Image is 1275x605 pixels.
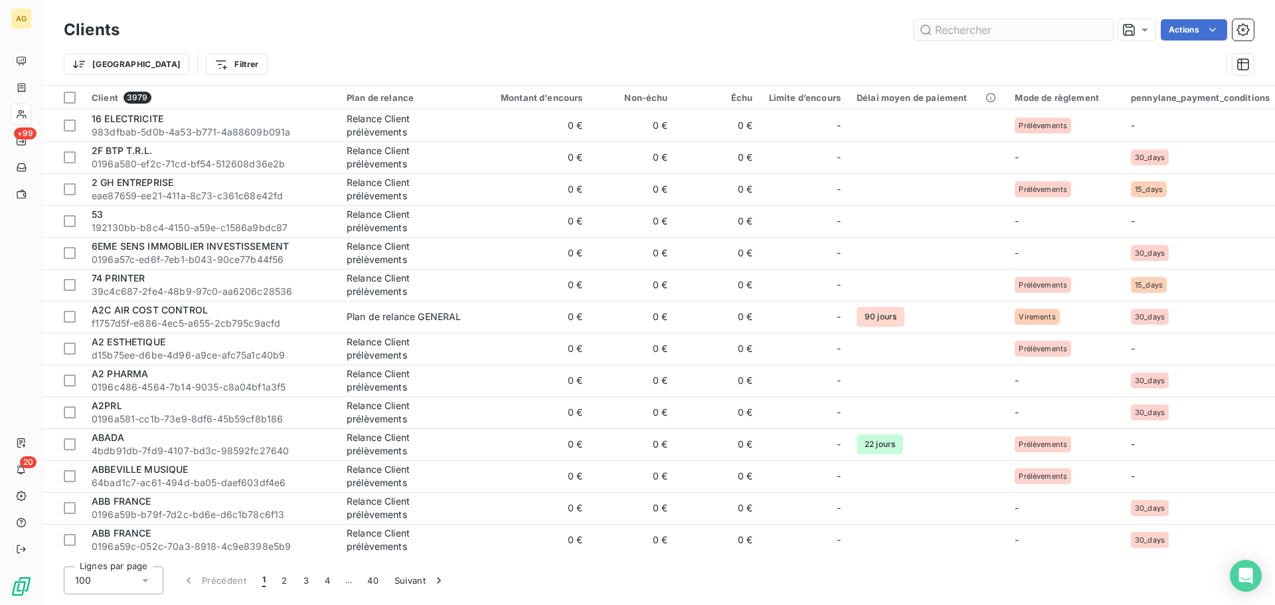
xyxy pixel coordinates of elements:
div: AG [11,8,32,29]
div: Relance Client prélèvements [347,240,469,266]
span: - [837,438,841,451]
div: Open Intercom Messenger [1230,560,1262,592]
span: ABADA [92,432,124,443]
div: Relance Client prélèvements [347,112,469,139]
span: 30_days [1135,249,1165,257]
span: - [1015,247,1019,258]
span: 15_days [1135,281,1163,289]
button: Actions [1161,19,1227,41]
span: - [1131,438,1135,450]
div: Limite d’encours [769,92,841,103]
td: 0 € [477,301,591,333]
td: 0 € [477,365,591,396]
td: 0 € [591,333,676,365]
span: 64bad1c7-ac61-494d-ba05-daef603df4e6 [92,476,331,489]
span: - [1015,375,1019,386]
td: 0 € [477,237,591,269]
span: - [837,533,841,547]
div: Relance Client prélèvements [347,272,469,298]
span: 53 [92,209,103,220]
span: 15_days [1135,185,1163,193]
td: 0 € [676,141,761,173]
span: 30_days [1135,313,1165,321]
div: Relance Client prélèvements [347,367,469,394]
span: - [1015,215,1019,226]
span: - [837,119,841,132]
div: Non-échu [599,92,668,103]
span: - [1015,151,1019,163]
span: ABB FRANCE [92,495,151,507]
span: eae87659-ee21-411a-8c73-c361c68e42fd [92,189,331,203]
td: 0 € [591,460,676,492]
td: 0 € [676,269,761,301]
span: - [837,374,841,387]
td: 0 € [591,110,676,141]
span: - [837,501,841,515]
span: 16 ELECTRICITE [92,113,163,124]
span: 30_days [1135,536,1165,544]
div: Relance Client prélèvements [347,431,469,458]
div: Plan de relance [347,92,469,103]
td: 0 € [591,492,676,524]
td: 0 € [477,333,591,365]
button: 2 [274,566,295,594]
td: 0 € [676,110,761,141]
td: 0 € [591,428,676,460]
td: 0 € [676,428,761,460]
span: 983dfbab-5d0b-4a53-b771-4a88609b091a [92,126,331,139]
span: 0196a59c-052c-70a3-8918-4c9e8398e5b9 [92,540,331,553]
td: 0 € [477,396,591,428]
span: - [837,310,841,323]
span: A2 PHARMA [92,368,148,379]
span: 4bdb91db-7fd9-4107-bd3c-98592fc27640 [92,444,331,458]
span: - [1131,343,1135,354]
span: 0196c486-4564-7b14-9035-c8a04bf1a3f5 [92,381,331,394]
td: 0 € [477,173,591,205]
td: 0 € [591,237,676,269]
span: 30_days [1135,408,1165,416]
td: 0 € [591,269,676,301]
h3: Clients [64,18,120,42]
button: Filtrer [206,54,267,75]
span: ABB FRANCE [92,527,151,539]
div: Relance Client prélèvements [347,208,469,234]
td: 0 € [676,301,761,333]
span: 0196a59b-b79f-7d2c-bd6e-d6c1b78c6f13 [92,508,331,521]
span: 90 jours [857,307,904,327]
span: 3979 [124,92,151,104]
span: - [1015,406,1019,418]
span: A2C AIR COST CONTROL [92,304,208,315]
div: Mode de règlement [1015,92,1115,103]
div: Montant d'encours [485,92,583,103]
span: 74 PRINTER [92,272,145,284]
td: 0 € [591,524,676,556]
td: 0 € [676,460,761,492]
span: 1 [262,574,266,587]
input: Rechercher [914,19,1113,41]
span: 20 [20,456,37,468]
span: - [837,406,841,419]
td: 0 € [676,524,761,556]
span: 100 [75,574,91,587]
td: 0 € [477,460,591,492]
span: - [837,215,841,228]
span: Prélèvements [1019,345,1067,353]
div: Relance Client prélèvements [347,463,469,489]
span: - [1015,534,1019,545]
button: 4 [317,566,338,594]
div: Relance Client prélèvements [347,495,469,521]
td: 0 € [591,173,676,205]
span: ABBEVILLE MUSIQUE [92,464,189,475]
div: Échu [684,92,753,103]
button: 3 [296,566,317,594]
td: 0 € [676,396,761,428]
span: - [1015,502,1019,513]
span: 6EME SENS IMMOBILIER INVESTISSEMENT [92,240,289,252]
span: +99 [14,128,37,139]
div: Relance Client prélèvements [347,144,469,171]
td: 0 € [676,173,761,205]
td: 0 € [676,205,761,237]
button: 40 [359,566,386,594]
span: Client [92,92,118,103]
td: 0 € [676,333,761,365]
